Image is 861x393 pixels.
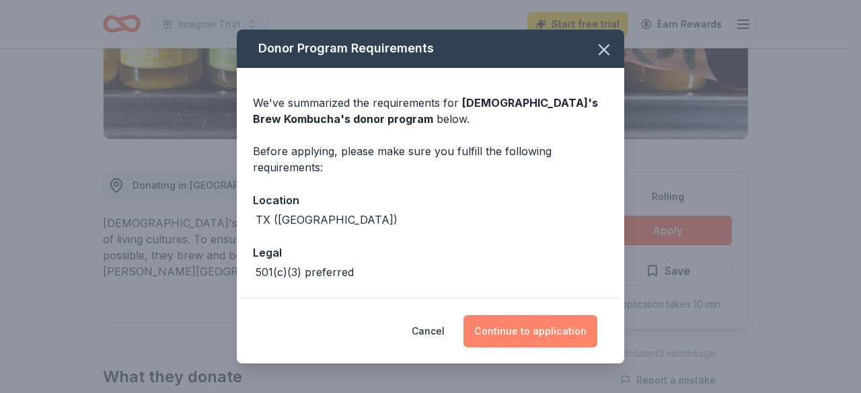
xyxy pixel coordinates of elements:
[256,212,398,228] div: TX ([GEOGRAPHIC_DATA])
[256,264,354,280] div: 501(c)(3) preferred
[253,244,608,261] div: Legal
[253,95,608,127] div: We've summarized the requirements for below.
[412,315,445,347] button: Cancel
[253,296,608,314] div: Deadline
[253,191,608,209] div: Location
[463,315,597,347] button: Continue to application
[237,30,624,68] div: Donor Program Requirements
[253,143,608,175] div: Before applying, please make sure you fulfill the following requirements:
